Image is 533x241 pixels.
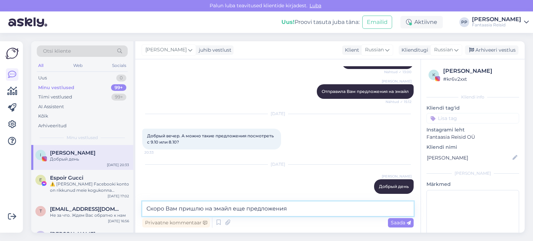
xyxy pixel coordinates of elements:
p: Instagrami leht [426,126,519,134]
span: tkruzman@bk.ru [50,206,122,212]
input: Lisa tag [426,113,519,123]
textarea: Скоро Вам пришлю на эмайл еще предложения [142,201,414,216]
span: Saada [391,220,411,226]
div: PP [459,17,469,27]
span: Мара Маришка [50,231,95,237]
span: Отправила Вам предложения на эмайл [322,89,409,94]
div: Fantaasia Reisid [472,22,521,28]
div: ⚠️ [PERSON_NAME] Facebooki konto on rikkunud meie kogukonna standardeid. Meie süsteem on saanud p... [50,181,129,193]
div: Kliendi info [426,94,519,100]
p: Kliendi nimi [426,144,519,151]
div: [DATE] [142,161,414,167]
div: [DATE] 20:33 [107,162,129,167]
div: [PERSON_NAME] [443,67,517,75]
span: 20:33 [144,150,170,155]
span: Добрый день [379,184,409,189]
div: [PERSON_NAME] [472,17,521,22]
span: I [40,152,41,157]
div: Не за что. Ждем Вас обратно к нам [50,212,129,218]
div: AI Assistent [38,103,64,110]
div: Tiimi vestlused [38,94,72,101]
span: Nähtud ✓ 15:12 [386,99,412,104]
b: Uus! [281,19,295,25]
div: [DATE] [142,111,414,117]
div: Web [72,61,84,70]
div: 99+ [111,94,126,101]
div: Proovi tasuta juba täna: [281,18,359,26]
span: Irina Popova [50,150,95,156]
div: [PERSON_NAME] [426,170,519,177]
div: Minu vestlused [38,84,74,91]
div: 0 [116,75,126,81]
span: t [40,208,42,214]
span: Добрый вечер. А можно такие предложения посмотреть с 9.10 или 8.10? [147,133,275,145]
span: Luba [307,2,323,9]
div: Socials [111,61,128,70]
div: 99+ [111,84,126,91]
span: 10:47 [386,194,412,199]
div: juhib vestlust [196,46,231,54]
span: Russian [365,46,384,54]
div: Arhiveeritud [38,122,67,129]
p: Märkmed [426,181,519,188]
div: All [37,61,45,70]
div: Arhiveeri vestlus [465,45,518,55]
div: Aktiivne [400,16,443,28]
span: Espoir Gucci [50,175,83,181]
div: Klienditugi [399,46,428,54]
div: [DATE] 16:56 [108,218,129,224]
img: Askly Logo [6,47,19,60]
input: Lisa nimi [427,154,511,162]
span: E [39,177,42,182]
span: [PERSON_NAME] [382,174,412,179]
div: Privaatne kommentaar [142,218,210,227]
span: Nähtud ✓ 13:00 [384,69,412,75]
a: [PERSON_NAME]Fantaasia Reisid [472,17,529,28]
div: # kr6v2xxt [443,75,517,83]
span: [PERSON_NAME] [382,79,412,84]
button: Emailid [362,16,392,29]
div: Klient [342,46,359,54]
div: Добрый день [50,156,129,162]
div: Uus [38,75,47,81]
span: Russian [434,46,453,54]
span: Otsi kliente [43,48,71,55]
span: Minu vestlused [67,135,98,141]
div: [DATE] 17:02 [108,193,129,199]
div: Kõik [38,113,48,120]
p: Kliendi tag'id [426,104,519,112]
span: [PERSON_NAME] [145,46,187,54]
p: Fantaasia Reisid OÜ [426,134,519,141]
span: k [432,72,435,77]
